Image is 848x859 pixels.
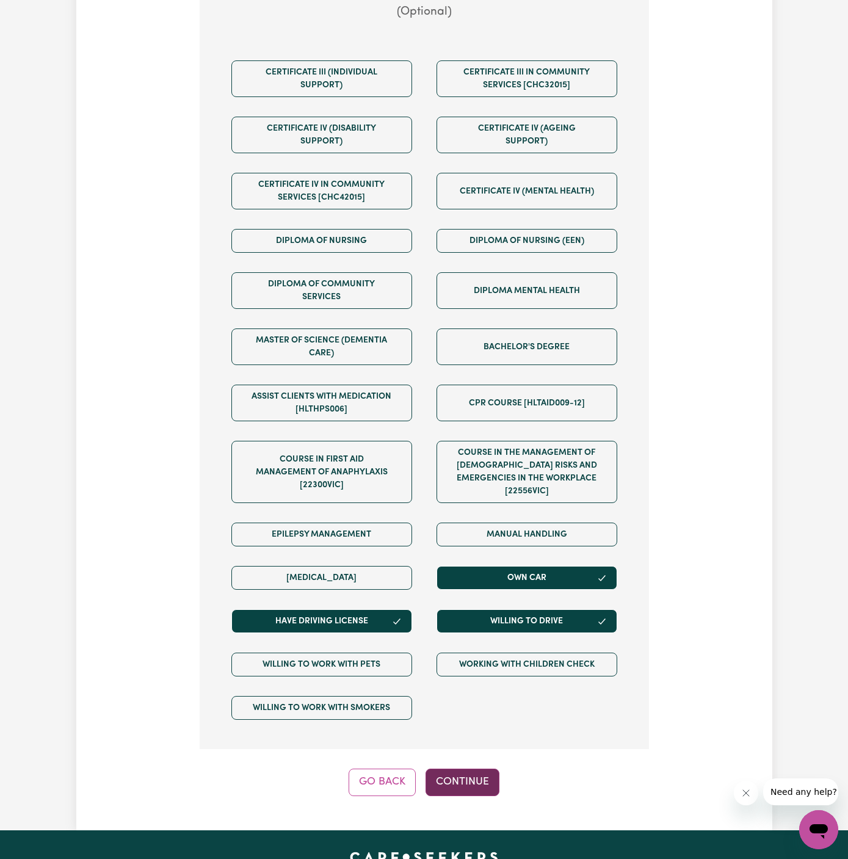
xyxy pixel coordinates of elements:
button: Certificate IV in Community Services [CHC42015] [231,173,412,209]
button: Willing to work with smokers [231,696,412,720]
button: Continue [426,769,499,796]
button: Epilepsy Management [231,523,412,546]
button: Go Back [349,769,416,796]
p: (Optional) [219,4,629,21]
button: Certificate IV (Disability Support) [231,117,412,153]
button: Willing to drive [437,609,617,633]
iframe: Message from company [763,778,838,805]
button: Certificate IV (Ageing Support) [437,117,617,153]
button: Working with Children Check [437,653,617,676]
button: Certificate III in Community Services [CHC32015] [437,60,617,97]
button: Willing to work with pets [231,653,412,676]
button: Certificate III (Individual Support) [231,60,412,97]
button: Certificate IV (Mental Health) [437,173,617,209]
button: Master of Science (Dementia Care) [231,328,412,365]
button: Bachelor's Degree [437,328,617,365]
button: Course in First Aid Management of Anaphylaxis [22300VIC] [231,441,412,503]
button: Assist clients with medication [HLTHPS006] [231,385,412,421]
button: Diploma of Nursing [231,229,412,253]
button: Diploma Mental Health [437,272,617,309]
button: [MEDICAL_DATA] [231,566,412,590]
iframe: Button to launch messaging window [799,810,838,849]
button: Diploma of Community Services [231,272,412,309]
button: Diploma of Nursing (EEN) [437,229,617,253]
button: Manual Handling [437,523,617,546]
button: Have driving license [231,609,412,633]
button: Course in the Management of [DEMOGRAPHIC_DATA] Risks and Emergencies in the Workplace [22556VIC] [437,441,617,503]
button: Own Car [437,566,617,590]
button: CPR Course [HLTAID009-12] [437,385,617,421]
iframe: Close message [734,781,758,805]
